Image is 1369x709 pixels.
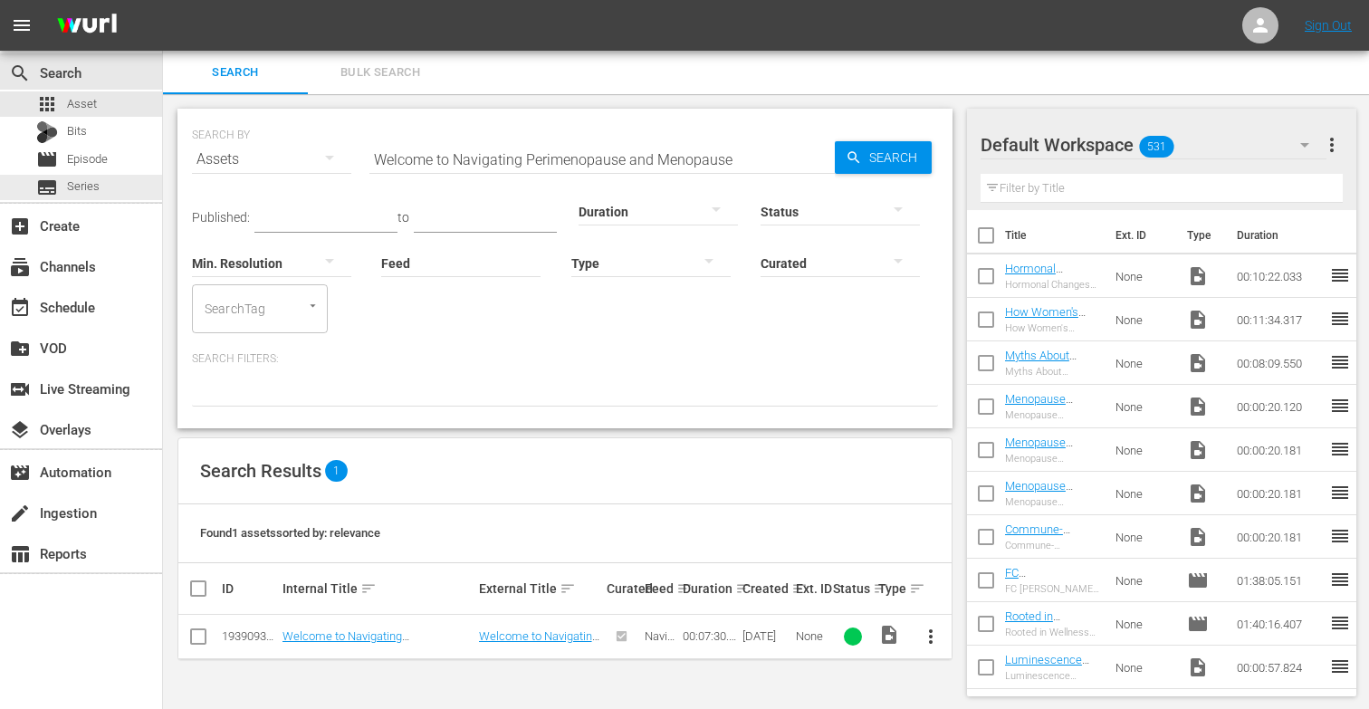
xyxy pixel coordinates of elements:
span: Episode [67,150,108,168]
a: FC [PERSON_NAME] [S1E10] (Inner Strength) [1005,566,1092,620]
span: Search [9,62,31,84]
td: 00:11:34.317 [1230,298,1329,341]
td: None [1108,428,1180,472]
a: Menopause Awareness Month Promo Option 3 [1005,392,1098,433]
span: Search [862,141,932,174]
span: Video [1187,526,1209,548]
td: 00:00:20.181 [1230,515,1329,559]
div: Menopause Awareness Month Promo Option 3 [1005,409,1101,421]
div: None [796,629,828,643]
span: Reports [9,543,31,565]
button: more_vert [909,615,953,658]
span: reorder [1329,482,1351,503]
span: 531 [1139,128,1173,166]
span: sort [360,580,377,597]
div: Menopause Awareness Month Promo Option 1 [1005,496,1101,508]
span: Series [67,177,100,196]
div: Bits [36,121,58,143]
span: reorder [1329,569,1351,590]
a: Myths About Perimenopause and Menopause [1005,349,1087,389]
span: Search Results [200,460,321,482]
td: 00:00:20.181 [1230,472,1329,515]
th: Ext. ID [1105,210,1176,261]
span: Episode [36,149,58,170]
span: more_vert [920,626,942,647]
div: Internal Title [282,578,474,599]
td: None [1108,559,1180,602]
td: 00:08:09.550 [1230,341,1329,385]
th: Title [1005,210,1105,261]
td: None [1108,298,1180,341]
span: reorder [1329,264,1351,286]
div: Duration [683,578,738,599]
button: more_vert [1321,123,1343,167]
div: 00:07:30.550 [683,629,738,643]
a: Hormonal Changes During Perimenopause and Menopause [1005,262,1087,316]
div: Myths About Perimenopause and Menopause [1005,366,1101,378]
span: movie [1187,570,1209,591]
button: Search [835,141,932,174]
td: 01:40:16.407 [1230,602,1329,646]
div: Assets [192,134,351,185]
td: 01:38:05.151 [1230,559,1329,602]
span: Ingestion [9,503,31,524]
a: Commune- Navigating Perimenopause and Menopause Next On [1005,522,1087,590]
div: Rooted in Wellness [PERSON_NAME] EP 6 [1005,627,1101,638]
span: Video [1187,656,1209,678]
th: Type [1176,210,1226,261]
span: Search [174,62,297,83]
td: None [1108,602,1180,646]
a: Rooted in Wellness [PERSON_NAME] [S1E6] (Inner Strength) [1005,609,1092,677]
div: FC [PERSON_NAME] EP 10 [1005,583,1101,595]
span: movie [1187,613,1209,635]
div: How Women's Hormones Work Together [1005,322,1101,334]
span: reorder [1329,525,1351,547]
span: reorder [1329,612,1351,634]
div: Menopause Awareness Month Promo Option 2 [1005,453,1101,465]
span: more_vert [1321,134,1343,156]
span: Asset [36,93,58,115]
a: Welcome to Navigating Perimenopause and Menopause [479,629,599,670]
span: Video [1187,265,1209,287]
span: reorder [1329,351,1351,373]
td: None [1108,472,1180,515]
div: External Title [479,578,602,599]
span: Bits [67,122,87,140]
span: sort [873,580,889,597]
span: Video [1187,483,1209,504]
span: Video [1187,439,1209,461]
td: 00:10:22.033 [1230,254,1329,298]
span: Automation [9,462,31,484]
span: Channels [9,256,31,278]
span: reorder [1329,395,1351,417]
td: None [1108,385,1180,428]
a: Sign Out [1305,18,1352,33]
div: Status [833,578,873,599]
td: 00:00:57.824 [1230,646,1329,689]
div: Hormonal Changes During Perimenopause and Menopause [1005,279,1101,291]
span: Series [36,177,58,198]
a: How Women's Hormones Work Together [1005,305,1088,346]
td: None [1108,646,1180,689]
div: [DATE] [742,629,790,643]
span: Video [878,624,900,646]
span: Live Streaming [9,378,31,400]
td: 00:00:20.181 [1230,428,1329,472]
p: Search Filters: [192,351,938,367]
span: to [397,210,409,225]
span: Video [1187,309,1209,331]
td: None [1108,515,1180,559]
div: Luminescence [PERSON_NAME] and [PERSON_NAME] 00:58 [1005,670,1101,682]
div: Commune- Navigating Perimenopause and Menopause Next On [1005,540,1101,551]
td: None [1108,254,1180,298]
a: Menopause Awareness Month Promo Option 2 [1005,436,1098,476]
span: Found 1 assets sorted by: relevance [200,526,380,540]
a: Welcome to Navigating Perimenopause and Menopause [282,629,449,656]
span: VOD [9,338,31,359]
span: reorder [1329,308,1351,330]
a: Menopause Awareness Month Promo Option 1 [1005,479,1098,520]
div: 193909349 [222,629,277,643]
div: Created [742,578,790,599]
span: Video [1187,396,1209,417]
span: sort [676,580,693,597]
